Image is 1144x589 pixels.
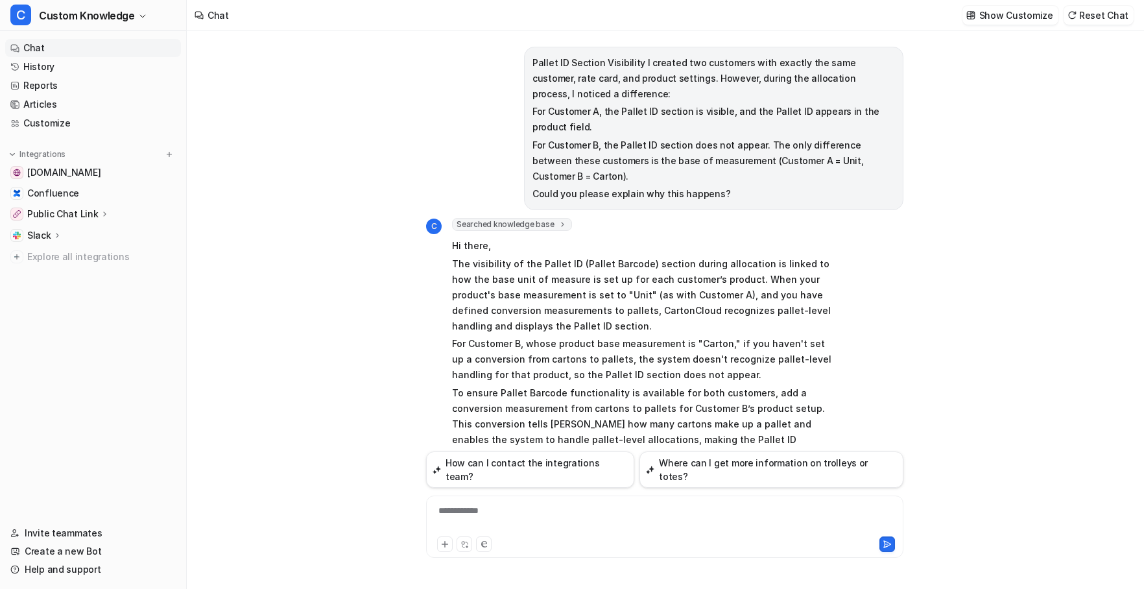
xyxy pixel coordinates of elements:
button: Show Customize [962,6,1058,25]
p: Slack [27,229,51,242]
button: Reset Chat [1064,6,1134,25]
p: Pallet ID Section Visibility I created two customers with exactly the same customer, rate card, a... [532,55,895,102]
a: Articles [5,95,181,114]
button: How can I contact the integrations team? [426,451,634,488]
a: Customize [5,114,181,132]
img: reset [1067,10,1077,20]
span: Explore all integrations [27,246,176,267]
img: menu_add.svg [165,150,174,159]
button: Integrations [5,148,69,161]
img: help.cartoncloud.com [13,169,21,176]
img: Public Chat Link [13,210,21,218]
span: C [426,219,442,234]
a: Create a new Bot [5,542,181,560]
a: help.cartoncloud.com[DOMAIN_NAME] [5,163,181,182]
p: To ensure Pallet Barcode functionality is available for both customers, add a conversion measurem... [452,385,831,463]
img: explore all integrations [10,250,23,263]
p: The visibility of the Pallet ID (Pallet Barcode) section during allocation is linked to how the b... [452,256,831,334]
p: Show Customize [979,8,1053,22]
span: C [10,5,31,25]
span: Searched knowledge base [452,218,572,231]
a: Reports [5,77,181,95]
p: Public Chat Link [27,208,99,221]
span: Confluence [27,187,79,200]
p: Hi there, [452,238,831,254]
span: Custom Knowledge [39,6,135,25]
p: Integrations [19,149,66,160]
p: For Customer A, the Pallet ID section is visible, and the Pallet ID appears in the product field. [532,104,895,135]
img: Confluence [13,189,21,197]
span: [DOMAIN_NAME] [27,166,101,179]
img: expand menu [8,150,17,159]
img: Slack [13,232,21,239]
button: Where can I get more information on trolleys or totes? [639,451,903,488]
div: Chat [208,8,229,22]
p: For Customer B, whose product base measurement is "Carton," if you haven't set up a conversion fr... [452,336,831,383]
a: History [5,58,181,76]
a: Chat [5,39,181,57]
a: Explore all integrations [5,248,181,266]
a: Invite teammates [5,524,181,542]
a: ConfluenceConfluence [5,184,181,202]
p: Could you please explain why this happens? [532,186,895,202]
img: customize [966,10,975,20]
a: Help and support [5,560,181,579]
p: For Customer B, the Pallet ID section does not appear. The only difference between these customer... [532,138,895,184]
